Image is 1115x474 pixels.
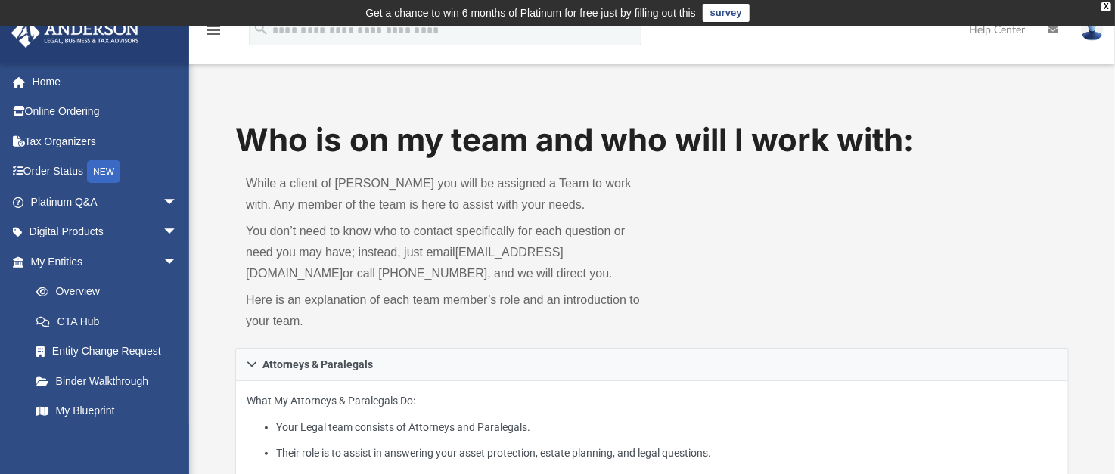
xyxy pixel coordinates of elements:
a: Tax Organizers [11,126,200,156]
a: My Blueprint [21,396,193,426]
div: NEW [87,160,120,183]
a: menu [204,29,222,39]
div: Get a chance to win 6 months of Platinum for free just by filling out this [365,4,696,22]
i: menu [204,21,222,39]
p: You don’t need to know who to contact specifically for each question or need you may have; instea... [246,221,641,284]
a: Order StatusNEW [11,156,200,187]
a: My Entitiesarrow_drop_down [11,246,200,277]
span: arrow_drop_down [163,187,193,218]
a: [EMAIL_ADDRESS][DOMAIN_NAME] [246,246,564,280]
a: Overview [21,277,200,307]
img: User Pic [1081,19,1104,41]
a: CTA Hub [21,306,200,336]
li: Their role is to assist in answering your asset protection, estate planning, and legal questions. [276,444,1057,463]
a: Home [11,67,200,97]
a: Digital Productsarrow_drop_down [11,217,200,247]
img: Anderson Advisors Platinum Portal [7,18,144,48]
a: survey [703,4,750,22]
li: Your Legal team consists of Attorneys and Paralegals. [276,418,1057,437]
span: arrow_drop_down [163,217,193,248]
a: Online Ordering [11,97,200,127]
a: Platinum Q&Aarrow_drop_down [11,187,200,217]
a: Attorneys & Paralegals [235,348,1069,381]
p: While a client of [PERSON_NAME] you will be assigned a Team to work with. Any member of the team ... [246,173,641,215]
h1: Who is on my team and who will I work with: [235,118,1069,163]
span: arrow_drop_down [163,246,193,277]
a: Entity Change Request [21,336,200,367]
span: Attorneys & Paralegals [262,359,373,370]
i: search [253,20,269,37]
a: Binder Walkthrough [21,366,200,396]
p: Here is an explanation of each team member’s role and an introduction to your team. [246,290,641,332]
div: close [1101,2,1111,11]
